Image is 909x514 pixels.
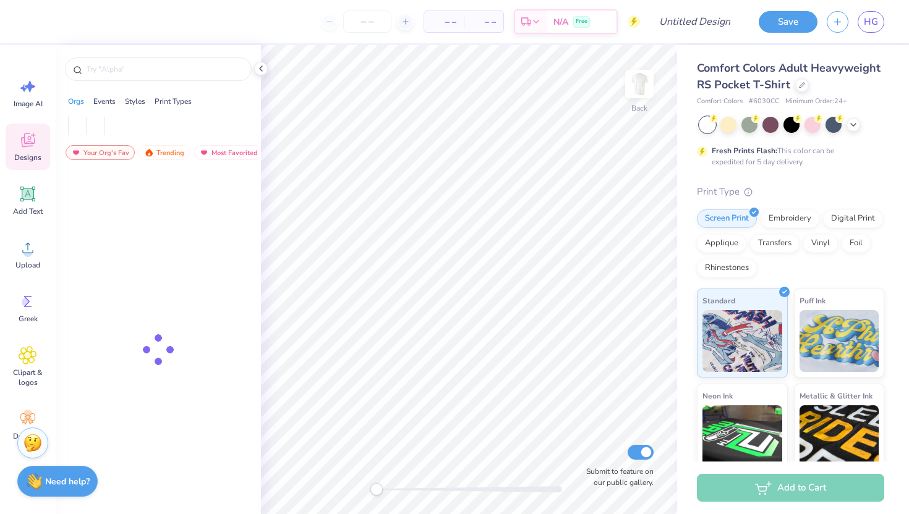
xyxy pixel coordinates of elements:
span: N/A [553,15,568,28]
a: HG [858,11,884,33]
img: most_fav.gif [71,148,81,157]
span: Greek [19,314,38,324]
div: Orgs [68,96,84,107]
span: # 6030CC [749,96,779,107]
div: Print Type [697,185,884,199]
button: Save [759,11,817,33]
img: trending.gif [144,148,154,157]
div: Vinyl [803,234,838,253]
span: Designs [14,153,41,162]
div: Trending [139,145,190,160]
div: Print Types [155,96,192,107]
span: – – [471,15,496,28]
input: Try "Alpha" [85,63,244,75]
input: – – [343,11,391,33]
img: Neon Ink [702,405,782,467]
div: Back [631,103,647,114]
img: Metallic & Glitter Ink [800,405,879,467]
img: most_fav.gif [199,148,209,157]
div: Rhinestones [697,259,757,277]
span: Standard [702,294,735,307]
div: Foil [842,234,871,253]
span: Clipart & logos [7,368,48,387]
span: – – [432,15,456,28]
div: Embroidery [761,209,819,228]
div: Your Org's Fav [66,145,135,160]
span: Metallic & Glitter Ink [800,389,873,402]
span: Upload [15,260,40,270]
strong: Fresh Prints Flash: [712,146,777,156]
img: Puff Ink [800,310,879,372]
div: Accessibility label [370,483,383,495]
input: Untitled Design [649,9,740,34]
div: Transfers [750,234,800,253]
img: Standard [702,310,782,372]
div: Digital Print [823,209,883,228]
label: Submit to feature on our public gallery. [579,466,654,488]
span: Decorate [13,431,43,441]
span: Image AI [14,99,43,109]
div: Styles [125,96,145,107]
span: Neon Ink [702,389,733,402]
span: Free [576,17,587,26]
span: Comfort Colors [697,96,743,107]
img: Back [627,72,652,96]
div: Most Favorited [194,145,263,160]
span: Minimum Order: 24 + [785,96,847,107]
div: Screen Print [697,209,757,228]
div: Events [93,96,116,107]
span: Comfort Colors Adult Heavyweight RS Pocket T-Shirt [697,61,881,92]
span: Add Text [13,206,43,216]
span: Puff Ink [800,294,826,307]
div: This color can be expedited for 5 day delivery. [712,145,864,167]
strong: Need help? [45,476,90,487]
span: HG [864,15,878,29]
div: Applique [697,234,746,253]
